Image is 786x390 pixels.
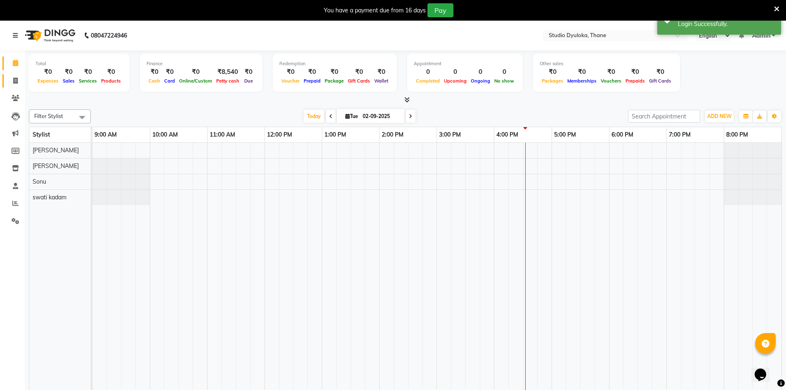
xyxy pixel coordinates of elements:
div: ₹0 [99,67,123,77]
span: Card [162,78,177,84]
div: ₹0 [565,67,599,77]
iframe: chat widget [751,357,778,382]
a: 11:00 AM [208,129,237,141]
div: ₹0 [599,67,623,77]
input: 2025-09-02 [360,110,401,123]
a: 6:00 PM [609,129,635,141]
a: 9:00 AM [92,129,119,141]
div: 0 [492,67,516,77]
span: Wallet [372,78,390,84]
div: ₹0 [162,67,177,77]
a: 12:00 PM [265,129,294,141]
div: ₹0 [346,67,372,77]
span: Ongoing [469,78,492,84]
a: 8:00 PM [724,129,750,141]
div: 0 [414,67,442,77]
span: Memberships [565,78,599,84]
a: 10:00 AM [150,129,180,141]
a: 4:00 PM [494,129,520,141]
span: Products [99,78,123,84]
span: [PERSON_NAME] [33,162,79,170]
a: 7:00 PM [667,129,693,141]
span: [PERSON_NAME] [33,147,79,154]
span: Sonu [33,178,46,185]
span: Stylist [33,131,50,138]
div: ₹0 [372,67,390,77]
span: Prepaid [302,78,323,84]
div: Finance [146,60,256,67]
img: logo [21,24,78,47]
a: 3:00 PM [437,129,463,141]
div: ₹0 [61,67,77,77]
div: Login Successfully. [678,20,775,28]
a: 5:00 PM [552,129,578,141]
div: ₹0 [302,67,323,77]
span: No show [492,78,516,84]
div: Redemption [279,60,390,67]
span: Petty cash [214,78,241,84]
a: 2:00 PM [380,129,406,141]
button: Pay [427,3,453,17]
span: Vouchers [599,78,623,84]
div: ₹0 [241,67,256,77]
div: ₹0 [77,67,99,77]
span: Prepaids [623,78,647,84]
div: ₹0 [177,67,214,77]
input: Search Appointment [628,110,700,123]
div: 0 [469,67,492,77]
div: ₹0 [279,67,302,77]
span: Packages [540,78,565,84]
span: Package [323,78,346,84]
div: ₹0 [323,67,346,77]
span: Gift Cards [346,78,372,84]
span: Expenses [35,78,61,84]
button: ADD NEW [705,111,734,122]
span: Services [77,78,99,84]
span: Voucher [279,78,302,84]
div: ₹8,540 [214,67,241,77]
div: ₹0 [35,67,61,77]
span: Gift Cards [647,78,673,84]
span: ADD NEW [707,113,732,119]
span: Completed [414,78,442,84]
div: Other sales [540,60,673,67]
span: Due [242,78,255,84]
div: ₹0 [146,67,162,77]
div: Appointment [414,60,516,67]
span: Cash [146,78,162,84]
span: Upcoming [442,78,469,84]
a: 1:00 PM [322,129,348,141]
div: ₹0 [623,67,647,77]
div: 0 [442,67,469,77]
div: You have a payment due from 16 days [324,6,426,15]
div: Total [35,60,123,67]
span: swati kadam [33,194,66,201]
div: ₹0 [540,67,565,77]
span: Today [304,110,324,123]
span: Filter Stylist [34,113,63,119]
div: ₹0 [647,67,673,77]
span: Sales [61,78,77,84]
span: Tue [343,113,360,119]
b: 08047224946 [91,24,127,47]
span: Online/Custom [177,78,214,84]
span: Admin [752,31,770,40]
